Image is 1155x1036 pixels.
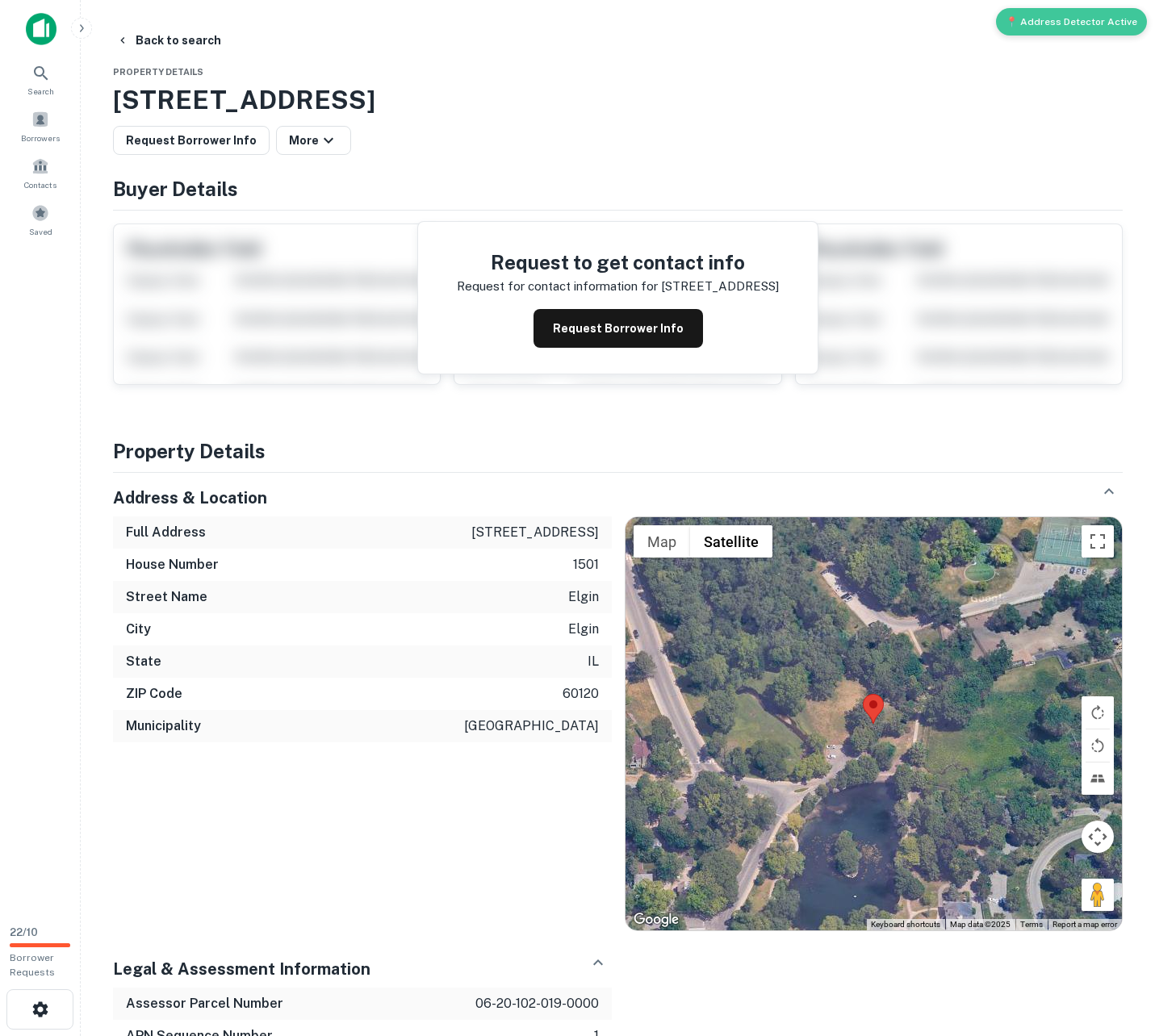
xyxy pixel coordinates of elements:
[126,652,161,671] h6: State
[1020,920,1043,929] a: Terms
[630,909,683,930] img: Google
[1082,821,1114,853] button: Map camera controls
[1052,920,1117,929] a: Report a map error
[588,652,599,671] p: il
[10,952,55,978] span: Borrower Requests
[126,523,206,542] h6: Full Address
[471,523,599,542] p: [STREET_ADDRESS]
[126,684,182,704] h6: ZIP Code
[563,684,599,704] p: 60120
[276,126,351,155] button: More
[661,277,779,296] p: [STREET_ADDRESS]
[113,486,267,510] h5: Address & Location
[126,716,201,736] h6: Municipality
[568,620,599,639] p: elgin
[996,8,1147,36] div: 📍 Address Detector Active
[1074,907,1155,984] iframe: Chat Widget
[113,957,370,981] h5: Legal & Assessment Information
[464,716,599,736] p: [GEOGRAPHIC_DATA]
[5,151,76,194] a: Contacts
[871,919,940,930] button: Keyboard shortcuts
[475,994,599,1013] p: 06-20-102-019-0000
[126,587,207,607] h6: Street Name
[1082,525,1114,558] button: Toggle fullscreen view
[630,909,683,930] a: Open this area in Google Maps (opens a new window)
[24,178,56,191] span: Contacts
[126,555,219,574] h6: House Number
[27,85,54,98] span: Search
[5,57,76,101] a: Search
[10,926,38,938] span: 22 / 10
[690,525,772,558] button: Show satellite imagery
[29,225,52,238] span: Saved
[634,525,690,558] button: Show street map
[1082,729,1114,762] button: Rotate map counterclockwise
[457,277,658,296] p: Request for contact information for
[5,198,76,241] a: Saved
[110,26,228,55] button: Back to search
[113,437,1123,466] h4: Property Details
[113,67,203,77] span: Property Details
[950,920,1011,929] span: Map data ©2025
[1082,762,1114,795] button: Tilt map
[5,104,76,148] a: Borrowers
[26,13,56,45] img: capitalize-icon.png
[457,248,779,277] h4: Request to get contact info
[126,994,283,1013] h6: Assessor Parcel Number
[573,555,599,574] p: 1501
[126,620,151,639] h6: City
[113,174,1123,203] h4: Buyer Details
[21,132,60,144] span: Borrowers
[534,309,703,348] button: Request Borrower Info
[1082,696,1114,729] button: Rotate map clockwise
[113,126,270,155] button: Request Borrower Info
[568,587,599,607] p: elgin
[1082,879,1114,911] button: Drag Pegman onto the map to open Street View
[113,81,1123,119] h3: [STREET_ADDRESS]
